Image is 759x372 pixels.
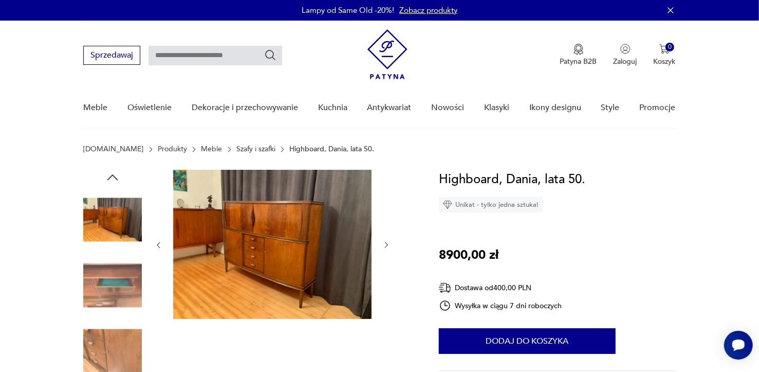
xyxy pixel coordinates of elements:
[201,145,222,153] a: Meble
[192,88,298,128] a: Dekoracje i przechowywanie
[264,49,276,61] button: Szukaj
[83,256,142,315] img: Zdjęcie produktu Highboard, Dania, lata 50.
[614,57,637,66] p: Zaloguj
[614,44,637,66] button: Zaloguj
[654,44,676,66] button: 0Koszyk
[443,200,452,209] img: Ikona diamentu
[431,88,464,128] a: Nowości
[439,245,498,265] p: 8900,00 zł
[560,57,597,66] p: Patyna B2B
[236,145,275,153] a: Szafy i szafki
[83,145,143,153] a: [DOMAIN_NAME]
[601,88,620,128] a: Style
[439,328,616,354] button: Dodaj do koszyka
[83,52,140,60] a: Sprzedawaj
[302,5,394,15] p: Lampy od Same Old -20%!
[620,44,631,54] img: Ikonka użytkownika
[439,299,562,312] div: Wysyłka w ciągu 7 dni roboczych
[724,331,753,360] iframe: Smartsupp widget button
[439,170,585,189] h1: Highboard, Dania, lata 50.
[439,281,562,294] div: Dostawa od 400,00 PLN
[529,88,581,128] a: Ikony designu
[439,197,543,212] div: Unikat - tylko jedna sztuka!
[289,145,374,153] p: Highboard, Dania, lata 50.
[573,44,584,55] img: Ikona medalu
[83,88,107,128] a: Meble
[654,57,676,66] p: Koszyk
[560,44,597,66] a: Ikona medaluPatyna B2B
[367,29,408,79] img: Patyna - sklep z meblami i dekoracjami vintage
[127,88,172,128] a: Oświetlenie
[560,44,597,66] button: Patyna B2B
[484,88,509,128] a: Klasyki
[659,44,670,54] img: Ikona koszyka
[83,190,142,249] img: Zdjęcie produktu Highboard, Dania, lata 50.
[439,281,451,294] img: Ikona dostawy
[173,170,372,319] img: Zdjęcie produktu Highboard, Dania, lata 50.
[640,88,676,128] a: Promocje
[158,145,187,153] a: Produkty
[399,5,457,15] a: Zobacz produkty
[367,88,412,128] a: Antykwariat
[83,46,140,65] button: Sprzedawaj
[665,43,674,51] div: 0
[318,88,347,128] a: Kuchnia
